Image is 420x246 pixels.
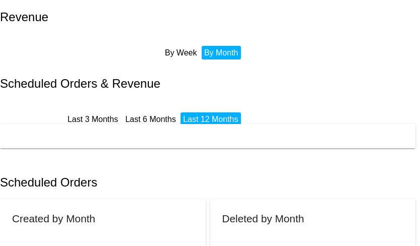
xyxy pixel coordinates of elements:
[183,115,238,124] a: Last 12 Months
[222,213,304,224] h2: Deleted by Month
[162,46,200,59] li: By Week
[67,115,118,124] a: Last 3 Months
[125,115,176,124] a: Last 6 Months
[12,213,95,224] h2: Created by Month
[202,46,241,59] li: By Month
